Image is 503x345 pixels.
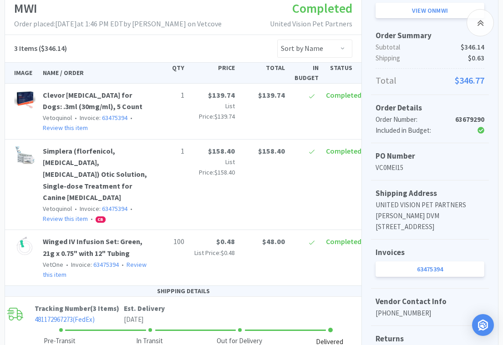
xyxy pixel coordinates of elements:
[89,215,94,223] span: •
[376,162,484,173] p: VC0MEI15
[43,146,147,202] a: Simplera (florfenicol, [MEDICAL_DATA], [MEDICAL_DATA]) Otic Solution, Single-dose Treatment for C...
[43,260,63,269] span: VetOne
[96,217,105,222] span: CB
[455,73,484,88] span: $346.77
[39,68,154,78] div: NAME / ORDER
[124,303,165,314] p: Est. Delivery
[158,236,184,248] p: 100
[35,315,95,324] a: 481172967273(FedEx)
[326,237,361,246] span: Completed
[192,101,235,121] p: List Price:
[216,237,235,246] span: $0.48
[93,304,117,313] span: 3 Items
[258,90,285,100] span: $139.74
[43,90,142,111] a: Clevor [MEDICAL_DATA] for Dogs: .3ml (30mg/ml), 5 Count
[461,42,484,53] span: $346.14
[376,261,484,277] a: 63475394
[14,44,37,53] span: 3 Items
[376,114,448,125] div: Order Number:
[376,187,484,200] h5: Shipping Address
[376,42,484,53] p: Subtotal
[376,125,448,136] div: Included in Budget:
[322,63,356,73] div: STATUS
[35,303,124,314] p: Tracking Number ( )
[14,18,222,30] p: Order placed: [DATE] at 1:46 PM EDT by [PERSON_NAME] on Vetcove
[376,73,484,88] p: Total
[120,260,125,269] span: •
[73,205,78,213] span: •
[376,150,484,162] h5: PO Number
[102,114,127,122] a: 63475394
[376,295,484,308] h5: Vendor Contact Info
[72,205,127,213] span: Invoice:
[14,145,36,165] img: 9d9a5eff4aa046c79840e279b20c3ee9_519904.png
[208,146,235,155] span: $158.40
[455,115,484,124] strong: 63679290
[63,260,119,269] span: Invoice:
[289,63,322,83] div: IN BUDGET
[124,314,165,325] p: [DATE]
[43,215,88,223] a: Review this item
[376,102,484,114] h5: Order Details
[221,249,235,257] span: $0.48
[14,236,34,256] img: 87b6f089a6894bde954916ef16deac56_425188.png
[43,124,88,132] a: Review this item
[376,200,484,232] p: UNITED VISION PET PARTNERS [PERSON_NAME] DVM [STREET_ADDRESS]
[472,314,494,336] div: Open Intercom Messenger
[158,145,184,157] p: 1
[468,53,484,64] span: $0.63
[376,246,484,259] h5: Invoices
[93,260,119,269] a: 63475394
[208,90,235,100] span: $139.74
[154,63,188,73] div: QTY
[10,68,39,78] div: IMAGE
[5,286,361,296] div: SHIPPING DETAILS
[43,114,72,122] span: Vetoquinol
[326,90,361,100] span: Completed
[214,168,235,176] span: $158.40
[376,53,484,64] p: Shipping
[188,63,239,73] div: PRICE
[214,112,235,120] span: $139.74
[43,237,142,258] a: Winged IV Infusion Set: Green, 21g x 0.75" with 12" Tubing
[102,205,127,213] a: 63475394
[14,90,36,110] img: 37473e43701a4c10a5498bd2d893a263_409273.png
[270,18,352,30] p: United Vision Pet Partners
[376,30,484,42] h5: Order Summary
[65,260,70,269] span: •
[326,146,361,155] span: Completed
[239,63,289,73] div: TOTAL
[43,205,72,213] span: Vetoquinol
[376,3,484,18] a: View onMWI
[258,146,285,155] span: $158.40
[73,114,78,122] span: •
[158,90,184,101] p: 1
[129,205,134,213] span: •
[192,157,235,177] p: List Price:
[262,237,285,246] span: $48.00
[376,308,484,319] p: [PHONE_NUMBER]
[192,248,235,258] p: List Price:
[72,114,127,122] span: Invoice:
[376,333,484,345] h5: Returns
[129,114,134,122] span: •
[14,43,67,55] h5: ($346.14)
